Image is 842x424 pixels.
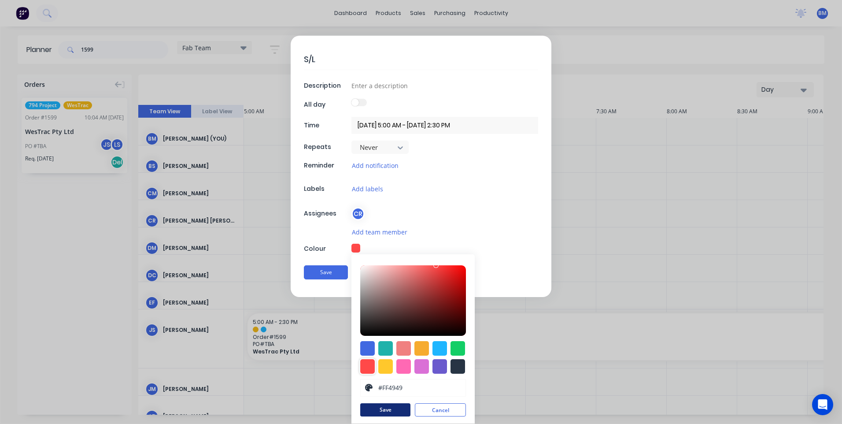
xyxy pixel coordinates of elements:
[451,341,465,356] div: #13ce66
[304,81,349,90] div: Description
[304,49,538,70] textarea: S/L
[396,341,411,356] div: #f08080
[451,359,465,374] div: #273444
[415,403,466,417] button: Cancel
[304,161,349,170] div: Reminder
[304,184,349,193] div: Labels
[360,403,410,417] button: Save
[351,184,384,194] button: Add labels
[812,394,833,415] div: Open Intercom Messenger
[351,207,365,220] div: CR
[378,341,393,356] div: #20b2aa
[414,359,429,374] div: #da70d6
[360,359,375,374] div: #ff4949
[351,79,538,92] input: Enter a description
[304,142,349,152] div: Repeats
[432,359,447,374] div: #6a5acd
[351,227,408,237] button: Add team member
[432,341,447,356] div: #1fb6ff
[414,341,429,356] div: #f6ab2f
[351,160,399,171] button: Add notification
[360,341,375,356] div: #4169e1
[304,100,349,109] div: All day
[304,244,349,253] div: Colour
[378,359,393,374] div: #ffc82c
[304,121,349,130] div: Time
[396,359,411,374] div: #ff69b4
[304,209,349,218] div: Assignees
[304,265,348,279] button: Save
